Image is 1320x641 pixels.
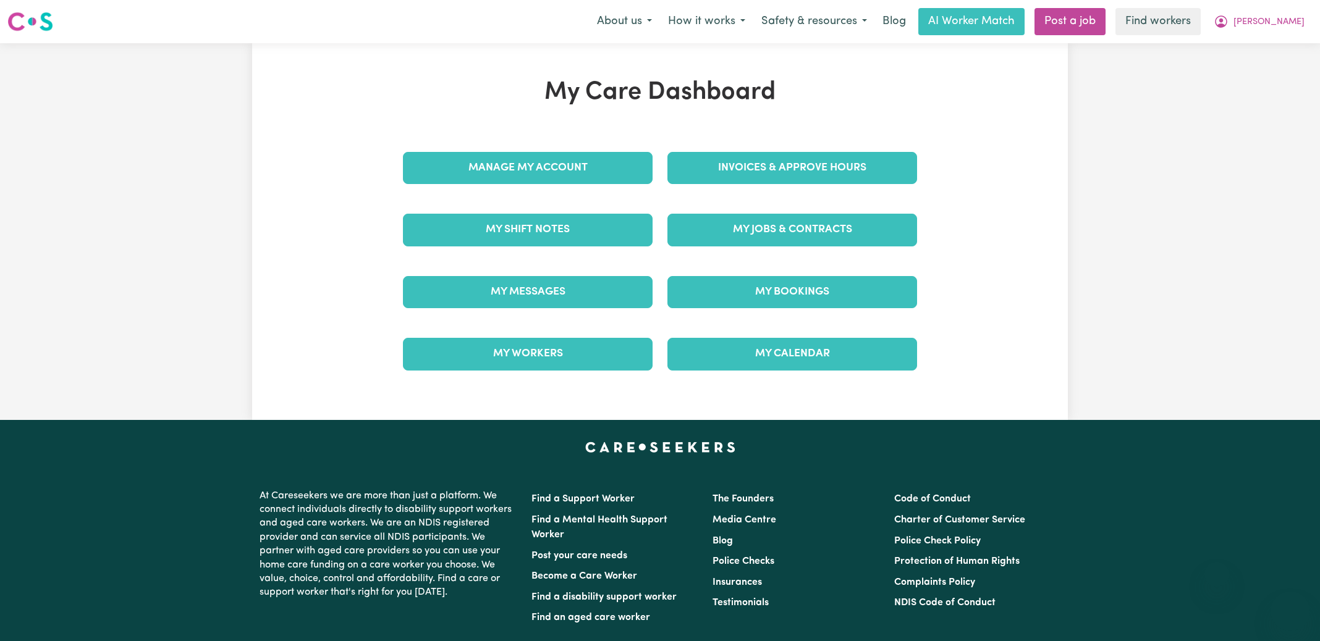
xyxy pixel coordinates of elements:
[713,494,774,504] a: The Founders
[1206,9,1313,35] button: My Account
[1204,562,1229,587] iframe: Close message
[713,598,769,608] a: Testimonials
[531,592,677,602] a: Find a disability support worker
[894,598,996,608] a: NDIS Code of Conduct
[713,556,774,566] a: Police Checks
[713,515,776,525] a: Media Centre
[531,613,650,622] a: Find an aged care worker
[1034,8,1106,35] a: Post a job
[894,556,1020,566] a: Protection of Human Rights
[660,9,753,35] button: How it works
[894,494,971,504] a: Code of Conduct
[1115,8,1201,35] a: Find workers
[403,338,653,370] a: My Workers
[753,9,875,35] button: Safety & resources
[713,577,762,587] a: Insurances
[403,276,653,308] a: My Messages
[713,536,733,546] a: Blog
[894,536,981,546] a: Police Check Policy
[589,9,660,35] button: About us
[7,7,53,36] a: Careseekers logo
[894,577,975,587] a: Complaints Policy
[585,442,735,452] a: Careseekers home page
[1233,15,1305,29] span: [PERSON_NAME]
[531,515,667,540] a: Find a Mental Health Support Worker
[7,10,53,33] img: Careseekers logo
[894,515,1025,525] a: Charter of Customer Service
[875,8,913,35] a: Blog
[1271,592,1310,631] iframe: Button to launch messaging window
[667,214,917,246] a: My Jobs & Contracts
[531,551,627,561] a: Post your care needs
[667,276,917,308] a: My Bookings
[667,338,917,370] a: My Calendar
[396,78,924,107] h1: My Care Dashboard
[531,494,635,504] a: Find a Support Worker
[531,571,637,581] a: Become a Care Worker
[403,152,653,184] a: Manage My Account
[403,214,653,246] a: My Shift Notes
[918,8,1025,35] a: AI Worker Match
[667,152,917,184] a: Invoices & Approve Hours
[260,484,517,605] p: At Careseekers we are more than just a platform. We connect individuals directly to disability su...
